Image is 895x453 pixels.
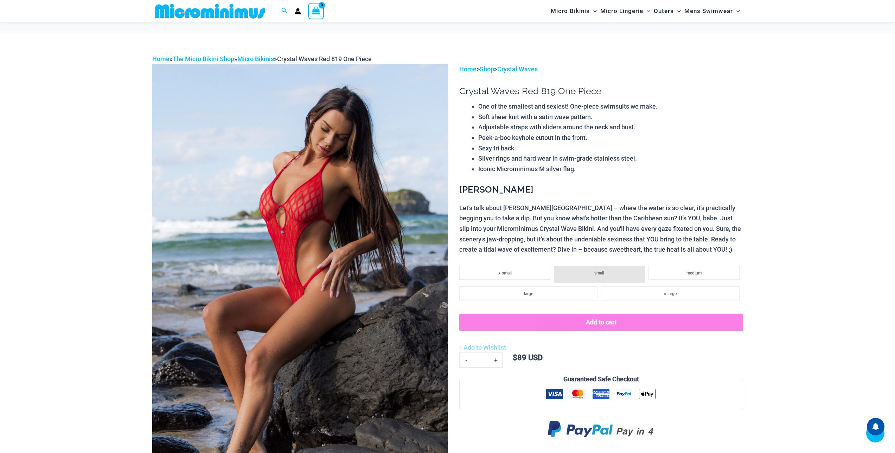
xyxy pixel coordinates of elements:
[459,184,743,196] h3: [PERSON_NAME]
[684,2,733,20] span: Mens Swimwear
[643,2,650,20] span: Menu Toggle
[549,2,599,20] a: Micro BikinisMenu ToggleMenu Toggle
[459,64,743,75] p: > >
[654,2,674,20] span: Outers
[237,55,274,63] a: Micro Bikinis
[480,65,494,73] a: Shop
[594,271,604,276] span: small
[554,266,645,283] li: small
[459,314,743,331] button: Add to cart
[674,2,681,20] span: Menu Toggle
[478,132,743,143] li: Peek-a-boo keyhole cutout in the front.
[277,55,372,63] span: Crystal Waves Red 819 One Piece
[478,153,743,164] li: Silver rings and hard wear in swim-grade stainless steel.
[551,2,590,20] span: Micro Bikinis
[513,353,543,362] bdi: 89 USD
[524,291,533,296] span: large
[173,55,234,63] a: The Micro Bikini Shop
[599,2,652,20] a: Micro LingerieMenu ToggleMenu Toggle
[308,3,324,19] a: View Shopping Cart, empty
[652,2,683,20] a: OutersMenu ToggleMenu Toggle
[464,344,506,351] span: Add to Wishlist
[459,352,473,367] a: -
[459,266,550,280] li: x-small
[152,3,268,19] img: MM SHOP LOGO FLAT
[497,65,538,73] a: Crystal Waves
[683,2,742,20] a: Mens SwimwearMenu ToggleMenu Toggle
[459,286,597,300] li: large
[281,7,288,15] a: Search icon link
[733,2,740,20] span: Menu Toggle
[459,86,743,97] h1: Crystal Waves Red 819 One Piece
[473,352,489,367] input: Product quantity
[478,164,743,174] li: Iconic Microminimus M silver flag.
[561,374,642,384] legend: Guaranteed Safe Checkout
[478,101,743,112] li: One of the smallest and sexiest! One-piece swimsuits we make.
[513,353,517,362] span: $
[152,55,372,63] span: » » »
[600,2,643,20] span: Micro Lingerie
[459,342,506,353] a: Add to Wishlist
[489,352,503,367] a: +
[498,271,512,276] span: x-small
[548,1,743,21] nav: Site Navigation
[478,112,743,122] li: Soft sheer knit with a satin wave pattern.
[295,8,301,14] a: Account icon link
[664,291,677,296] span: x-large
[648,266,740,280] li: medium
[459,65,477,73] a: Home
[152,55,170,63] a: Home
[478,143,743,154] li: Sexy tri back.
[686,271,702,276] span: medium
[459,203,743,255] p: Let's talk about [PERSON_NAME][GEOGRAPHIC_DATA] – where the water is so clear, it's practically b...
[601,286,739,300] li: x-large
[590,2,597,20] span: Menu Toggle
[478,122,743,132] li: Adjustable straps with sliders around the neck and bust.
